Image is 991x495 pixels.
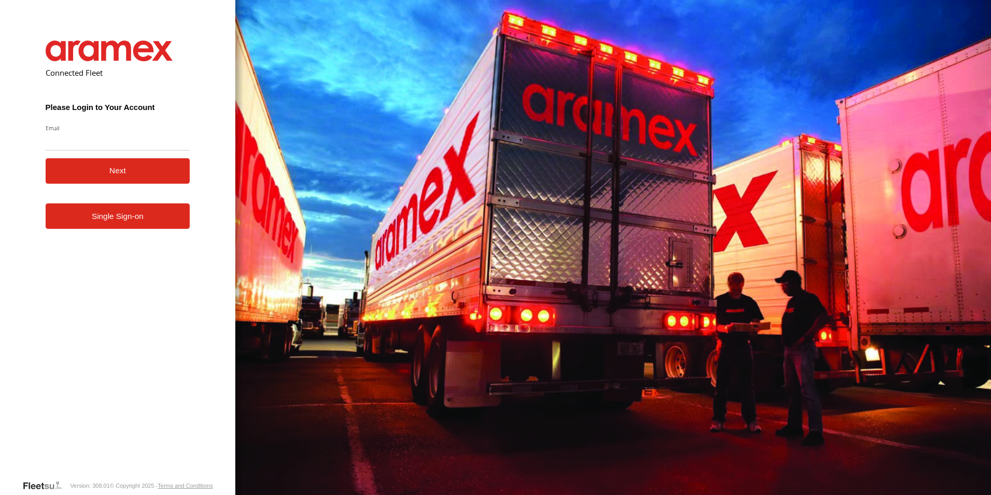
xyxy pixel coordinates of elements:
[46,40,173,61] img: Aramex
[46,103,190,112] h3: Please Login to Your Account
[158,483,213,489] a: Terms and Conditions
[46,67,190,78] h2: Connected Fleet
[46,124,190,132] label: Email
[70,483,109,489] div: Version: 308.01
[46,203,190,229] a: Single Sign-on
[46,158,190,184] button: Next
[22,480,70,491] a: Visit our Website
[110,483,213,489] div: © Copyright 2025 -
